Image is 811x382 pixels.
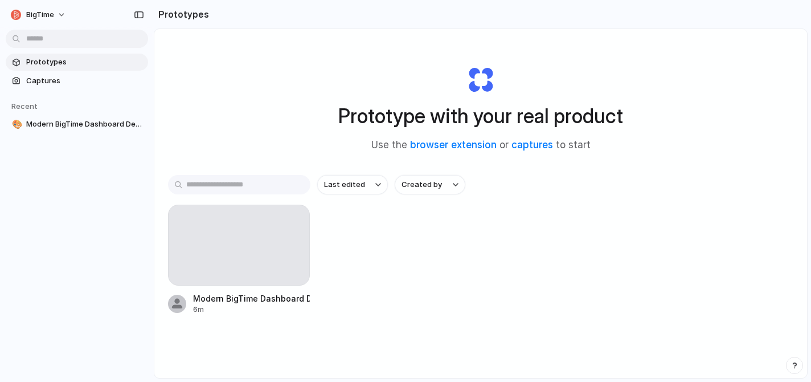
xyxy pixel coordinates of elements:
a: 🎨Modern BigTime Dashboard Design [6,116,148,133]
div: 🎨 [12,118,20,131]
button: BigTime [6,6,72,24]
button: 🎨 [10,119,22,130]
span: Prototypes [26,56,144,68]
span: Last edited [324,179,365,190]
button: Last edited [317,175,388,194]
span: BigTime [26,9,54,21]
a: Prototypes [6,54,148,71]
a: browser extension [410,139,497,151]
span: Created by [402,179,442,190]
span: Use the or to start [371,138,591,153]
h1: Prototype with your real product [338,101,623,131]
span: Modern BigTime Dashboard Design [26,119,144,130]
h2: Prototypes [154,7,209,21]
div: Modern BigTime Dashboard Design [193,292,310,304]
a: captures [511,139,553,151]
div: 6m [193,304,310,315]
a: Captures [6,72,148,90]
span: Captures [26,75,144,87]
button: Created by [395,175,465,194]
a: Modern BigTime Dashboard Design6m [168,205,310,315]
span: Recent [11,101,38,111]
